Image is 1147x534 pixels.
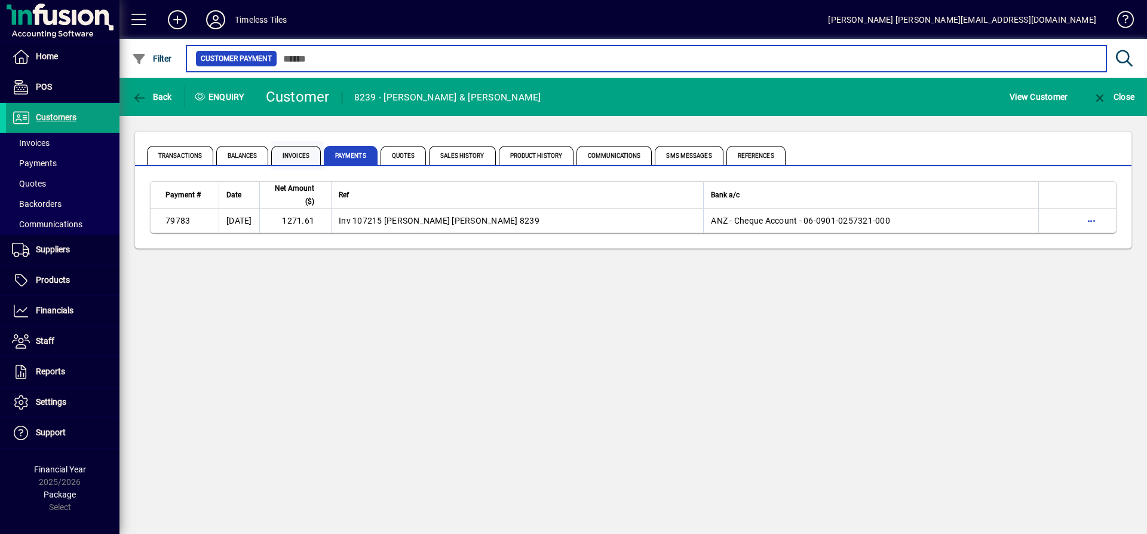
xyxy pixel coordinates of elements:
[1093,92,1134,102] span: Close
[185,87,257,106] div: Enquiry
[339,216,539,225] span: Inv 107215 [PERSON_NAME] [PERSON_NAME] 8239
[34,465,86,474] span: Financial Year
[158,9,197,30] button: Add
[1010,87,1068,106] span: View Customer
[655,146,723,165] span: SMS Messages
[6,387,119,417] a: Settings
[119,86,185,108] app-page-header-button: Back
[6,357,119,387] a: Reports
[267,182,314,208] span: Net Amount ($)
[226,188,241,202] span: Date
[6,235,119,265] a: Suppliers
[36,428,66,437] span: Support
[36,336,54,346] span: Staff
[6,133,119,153] a: Invoices
[226,188,252,202] div: Date
[1080,86,1147,108] app-page-header-button: Close enquiry
[6,173,119,194] a: Quotes
[354,88,541,107] div: 8239 - [PERSON_NAME] & [PERSON_NAME]
[259,209,331,233] td: 1271.61
[36,51,58,61] span: Home
[165,216,190,225] span: 79783
[12,219,82,229] span: Communications
[6,72,119,102] a: POS
[36,275,70,285] span: Products
[235,10,287,29] div: Timeless Tiles
[266,87,330,106] div: Customer
[726,146,786,165] span: References
[129,48,175,69] button: Filter
[36,306,73,315] span: Financials
[1090,86,1137,108] button: Close
[339,188,696,202] div: Ref
[132,92,172,102] span: Back
[711,216,890,225] span: ANZ - Cheque Account - 06-0901-0257321-000
[711,188,1031,202] div: Bank a/c
[1082,211,1101,230] button: More options
[44,490,76,499] span: Package
[6,418,119,448] a: Support
[6,326,119,356] a: Staff
[165,188,211,202] div: Payment #
[6,42,119,72] a: Home
[132,54,172,63] span: Filter
[381,146,427,165] span: Quotes
[324,146,378,165] span: Payments
[12,138,50,148] span: Invoices
[1007,86,1071,108] button: View Customer
[129,86,175,108] button: Back
[165,188,201,202] span: Payment #
[201,53,272,65] span: Customer Payment
[499,146,574,165] span: Product History
[429,146,495,165] span: Sales History
[197,9,235,30] button: Profile
[219,209,259,233] td: [DATE]
[6,153,119,173] a: Payments
[828,10,1096,29] div: [PERSON_NAME] [PERSON_NAME][EMAIL_ADDRESS][DOMAIN_NAME]
[711,188,740,202] span: Bank a/c
[12,199,62,209] span: Backorders
[36,82,52,91] span: POS
[216,146,268,165] span: Balances
[36,367,65,376] span: Reports
[271,146,321,165] span: Invoices
[12,158,57,168] span: Payments
[6,194,119,214] a: Backorders
[6,296,119,326] a: Financials
[12,179,46,188] span: Quotes
[576,146,652,165] span: Communications
[147,146,213,165] span: Transactions
[339,188,349,202] span: Ref
[36,112,76,122] span: Customers
[36,245,70,254] span: Suppliers
[36,397,66,407] span: Settings
[1108,2,1132,41] a: Knowledge Base
[6,214,119,234] a: Communications
[267,182,325,208] div: Net Amount ($)
[6,266,119,295] a: Products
